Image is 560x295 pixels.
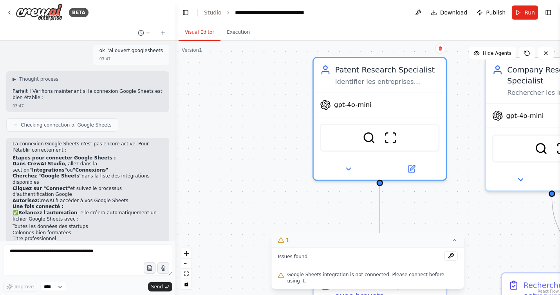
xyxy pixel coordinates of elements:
[538,289,559,293] a: React Flow attribution
[13,173,82,179] strong: Cherchez "Google Sheets"
[99,48,163,54] p: ok j'ai ouvert googlesheets
[13,173,163,185] li: dans la liste des intégrations disponibles
[19,76,58,82] span: Thought process
[287,271,458,284] span: Google Sheets integration is not connected. Please connect before using it.
[13,204,63,209] strong: Une fois connecté :
[204,9,222,16] a: Studio
[99,56,111,62] div: 03:47
[483,50,511,56] span: Hide Agents
[381,163,442,176] button: Open in side panel
[13,230,163,236] li: Colonnes bien formatées
[151,284,163,290] span: Send
[13,103,24,109] div: 03:47
[180,7,191,18] button: Hide left sidebar
[148,282,172,291] button: Send
[13,186,70,191] strong: Cliquez sur "Connect"
[13,161,163,173] li: , allez dans la section ou
[384,131,397,144] img: ScrapeWebsiteTool
[29,167,67,173] strong: "Integrations"
[73,167,108,173] strong: "Connexions"
[13,76,58,82] button: ▶Thought process
[535,142,547,155] img: SerperDevTool
[335,78,439,86] div: Identifier les entreprises françaises innovantes possédant des brevets enregistrés et rechercher ...
[16,4,63,21] img: Logo
[286,236,289,244] span: 1
[374,186,385,266] g: Edge from 313c150f-2e2e-4152-9553-e082f54eefa3 to 41ffa107-5486-4cf9-8af3-addcdbba82d5
[179,24,220,41] button: Visual Editor
[182,47,202,53] div: Version 1
[13,141,163,153] p: La connexion Google Sheets n'est pas encore active. Pour l'établir correctement :
[181,248,191,289] div: React Flow controls
[181,269,191,279] button: fit view
[18,210,77,215] strong: Relancez l'automation
[181,259,191,269] button: zoom out
[440,9,468,16] span: Download
[13,155,116,161] strong: Étapes pour connecter Google Sheets :
[363,131,376,144] img: SerperDevTool
[13,198,38,203] strong: Autorisez
[220,24,256,41] button: Execution
[13,89,163,101] p: Parfait ! Vérifions maintenant si la connexion Google Sheets est bien établie :
[524,9,535,16] span: Run
[13,224,163,230] li: Toutes les données des startups
[14,284,34,290] span: Improve
[181,248,191,259] button: zoom in
[144,262,155,274] button: Upload files
[69,8,89,17] div: BETA
[204,9,323,16] nav: breadcrumb
[13,236,163,242] li: Titre professionnel
[13,210,163,222] p: ✅ - elle créera automatiquement un fichier Google Sheets avec :
[278,253,308,260] span: Issues found
[335,65,439,75] div: Patent Research Specialist
[135,28,154,38] button: Switch to previous chat
[428,5,471,20] button: Download
[13,186,163,198] li: et suivez le processus d'authentification Google
[13,198,163,204] li: CrewAI à accéder à vos Google Sheets
[181,279,191,289] button: toggle interactivity
[157,28,169,38] button: Start a new chat
[506,111,544,120] span: gpt-4o-mini
[157,262,169,274] button: Click to speak your automation idea
[473,5,509,20] button: Publish
[543,7,554,18] button: Show right sidebar
[21,122,112,128] span: Checking connection of Google Sheets
[486,9,506,16] span: Publish
[13,76,16,82] span: ▶
[13,161,65,167] strong: Dans CrewAI Studio
[435,43,445,54] button: Delete node
[512,5,538,20] button: Run
[3,282,37,292] button: Improve
[272,233,464,248] button: 1
[313,57,447,181] div: Patent Research SpecialistIdentifier les entreprises françaises innovantes possédant des brevets ...
[469,47,516,60] button: Hide Agents
[334,101,372,109] span: gpt-4o-mini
